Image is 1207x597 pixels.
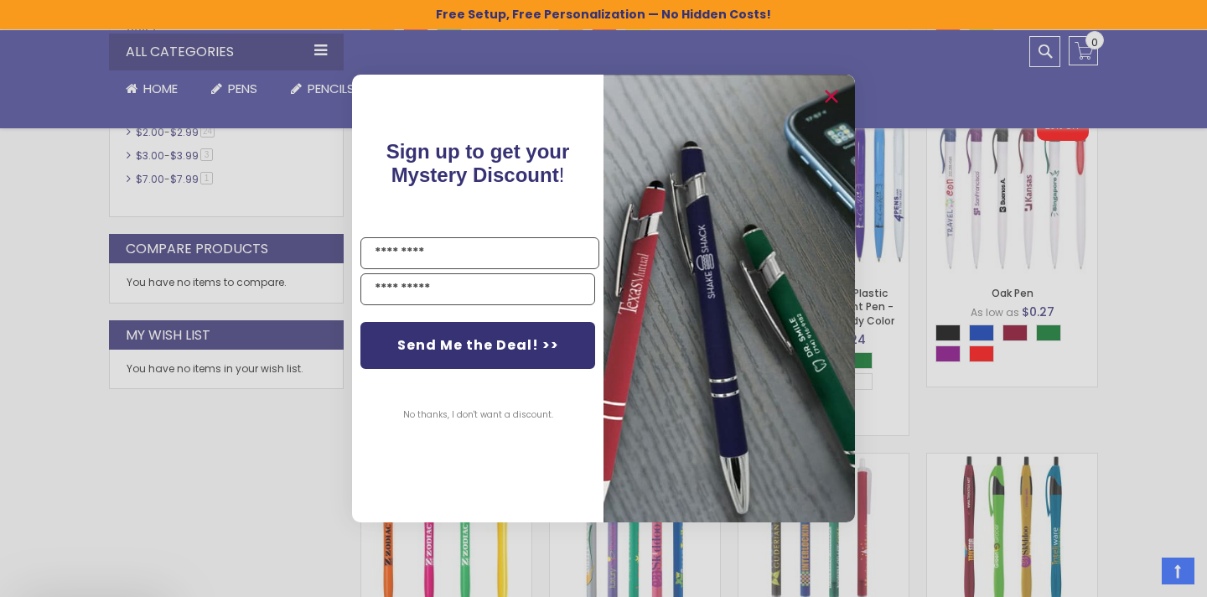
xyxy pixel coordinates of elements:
[818,83,845,110] button: Close dialog
[360,322,595,369] button: Send Me the Deal! >>
[603,75,855,522] img: pop-up-image
[395,394,562,436] button: No thanks, I don't want a discount.
[386,140,570,186] span: !
[386,140,570,186] span: Sign up to get your Mystery Discount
